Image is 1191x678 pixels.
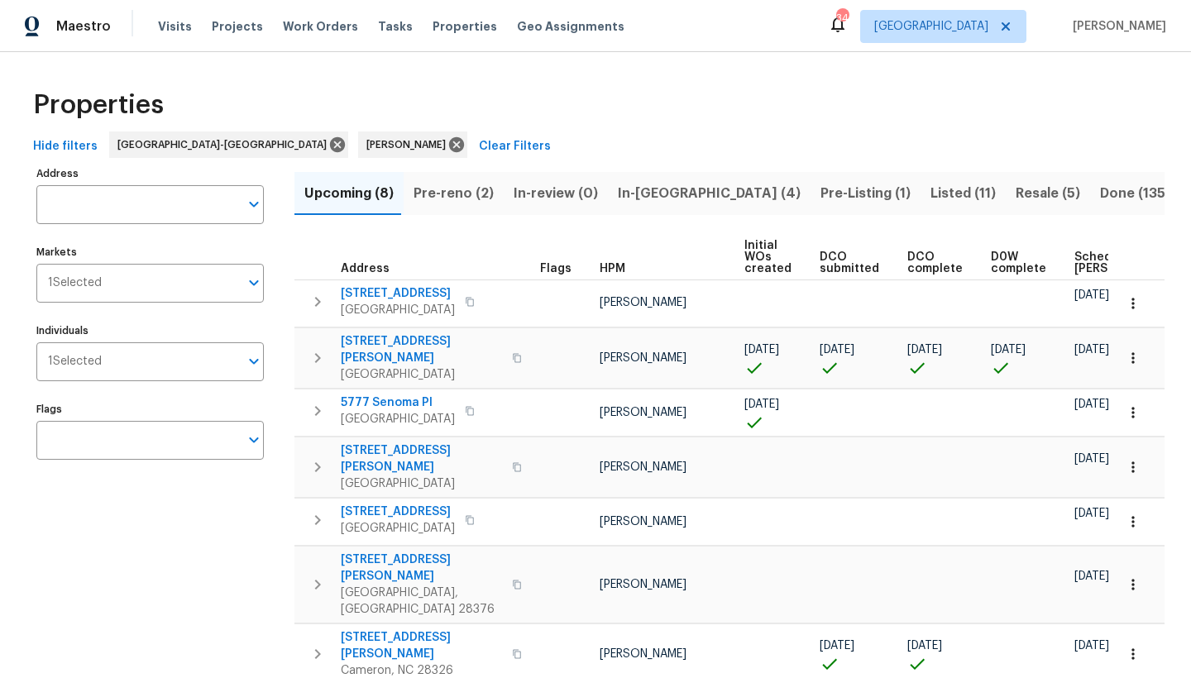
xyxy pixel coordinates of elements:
[36,247,264,257] label: Markets
[117,136,333,153] span: [GEOGRAPHIC_DATA]-[GEOGRAPHIC_DATA]
[341,504,455,520] span: [STREET_ADDRESS]
[907,640,942,652] span: [DATE]
[36,404,264,414] label: Flags
[341,366,502,383] span: [GEOGRAPHIC_DATA]
[242,271,265,294] button: Open
[48,276,102,290] span: 1 Selected
[600,263,625,275] span: HPM
[33,136,98,157] span: Hide filters
[600,407,686,418] span: [PERSON_NAME]
[242,193,265,216] button: Open
[517,18,624,35] span: Geo Assignments
[341,285,455,302] span: [STREET_ADDRESS]
[414,182,494,205] span: Pre-reno (2)
[26,131,104,162] button: Hide filters
[341,442,502,475] span: [STREET_ADDRESS][PERSON_NAME]
[283,18,358,35] span: Work Orders
[341,302,455,318] span: [GEOGRAPHIC_DATA]
[341,263,390,275] span: Address
[212,18,263,35] span: Projects
[744,344,779,356] span: [DATE]
[600,648,686,660] span: [PERSON_NAME]
[36,169,264,179] label: Address
[304,182,394,205] span: Upcoming (8)
[472,131,557,162] button: Clear Filters
[1074,453,1109,465] span: [DATE]
[242,428,265,451] button: Open
[744,240,792,275] span: Initial WOs created
[836,10,848,26] div: 34
[341,475,502,492] span: [GEOGRAPHIC_DATA]
[1100,182,1170,205] span: Done (135)
[1074,289,1109,301] span: [DATE]
[600,352,686,364] span: [PERSON_NAME]
[514,182,598,205] span: In-review (0)
[1074,640,1109,652] span: [DATE]
[618,182,801,205] span: In-[GEOGRAPHIC_DATA] (4)
[907,344,942,356] span: [DATE]
[479,136,551,157] span: Clear Filters
[820,640,854,652] span: [DATE]
[341,394,455,411] span: 5777 Senoma Pl
[1016,182,1080,205] span: Resale (5)
[907,251,963,275] span: DCO complete
[56,18,111,35] span: Maestro
[991,344,1026,356] span: [DATE]
[1066,18,1166,35] span: [PERSON_NAME]
[930,182,996,205] span: Listed (11)
[36,326,264,336] label: Individuals
[341,411,455,427] span: [GEOGRAPHIC_DATA]
[820,344,854,356] span: [DATE]
[1074,251,1168,275] span: Scheduled [PERSON_NAME]
[366,136,452,153] span: [PERSON_NAME]
[1074,399,1109,410] span: [DATE]
[341,333,502,366] span: [STREET_ADDRESS][PERSON_NAME]
[600,516,686,528] span: [PERSON_NAME]
[341,520,455,537] span: [GEOGRAPHIC_DATA]
[33,97,164,113] span: Properties
[600,461,686,473] span: [PERSON_NAME]
[1074,508,1109,519] span: [DATE]
[991,251,1046,275] span: D0W complete
[874,18,988,35] span: [GEOGRAPHIC_DATA]
[820,182,911,205] span: Pre-Listing (1)
[540,263,572,275] span: Flags
[158,18,192,35] span: Visits
[744,399,779,410] span: [DATE]
[48,355,102,369] span: 1 Selected
[341,551,502,585] span: [STREET_ADDRESS][PERSON_NAME]
[109,131,348,158] div: [GEOGRAPHIC_DATA]-[GEOGRAPHIC_DATA]
[341,585,502,618] span: [GEOGRAPHIC_DATA], [GEOGRAPHIC_DATA] 28376
[600,579,686,590] span: [PERSON_NAME]
[600,297,686,308] span: [PERSON_NAME]
[242,350,265,373] button: Open
[820,251,879,275] span: DCO submitted
[433,18,497,35] span: Properties
[358,131,467,158] div: [PERSON_NAME]
[1074,344,1109,356] span: [DATE]
[1074,571,1109,582] span: [DATE]
[341,629,502,662] span: [STREET_ADDRESS][PERSON_NAME]
[378,21,413,32] span: Tasks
